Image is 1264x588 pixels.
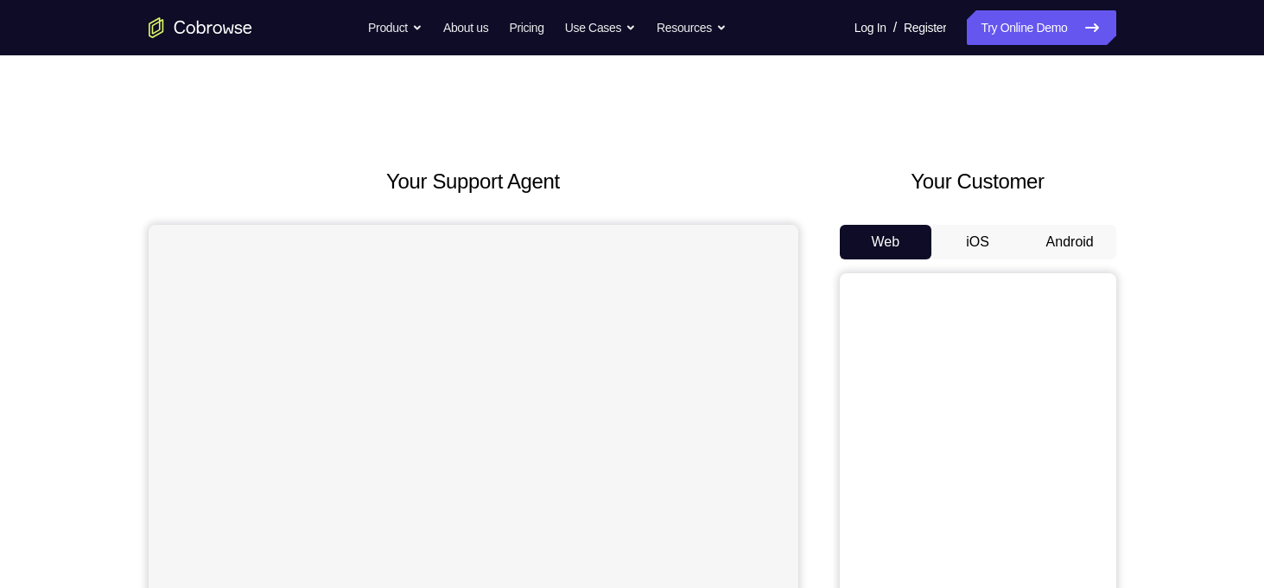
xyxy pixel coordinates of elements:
[893,17,897,38] span: /
[967,10,1115,45] a: Try Online Demo
[149,166,798,197] h2: Your Support Agent
[149,17,252,38] a: Go to the home page
[1024,225,1116,259] button: Android
[854,10,886,45] a: Log In
[509,10,543,45] a: Pricing
[368,10,422,45] button: Product
[565,10,636,45] button: Use Cases
[657,10,727,45] button: Resources
[840,166,1116,197] h2: Your Customer
[443,10,488,45] a: About us
[931,225,1024,259] button: iOS
[904,10,946,45] a: Register
[840,225,932,259] button: Web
